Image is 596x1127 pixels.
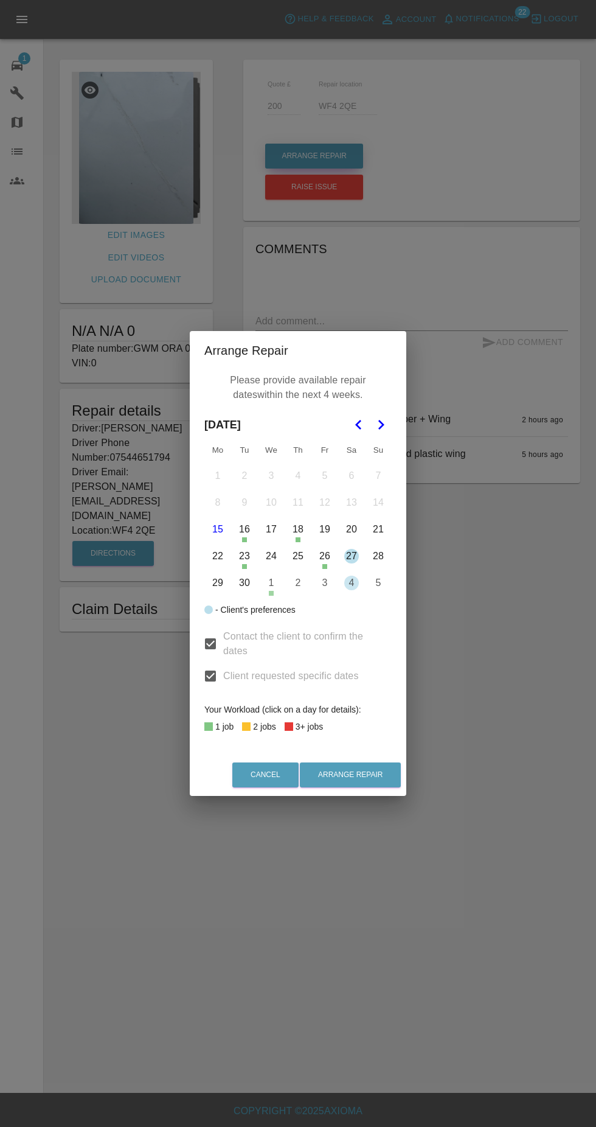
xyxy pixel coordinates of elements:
button: Thursday, September 25th, 2025 [285,543,311,569]
th: Thursday [285,438,311,462]
button: Friday, September 19th, 2025 [312,517,338,542]
button: Wednesday, September 3rd, 2025 [258,463,284,489]
div: 2 jobs [253,719,275,734]
button: Monday, September 8th, 2025 [205,490,230,515]
th: Tuesday [231,438,258,462]
button: Wednesday, September 24th, 2025 [258,543,284,569]
button: Wednesday, September 17th, 2025 [258,517,284,542]
div: - Client's preferences [215,602,296,617]
button: Friday, September 12th, 2025 [312,490,338,515]
button: Friday, September 26th, 2025 [312,543,338,569]
button: Wednesday, October 1st, 2025 [258,570,284,596]
button: Monday, September 22nd, 2025 [205,543,230,569]
button: Arrange Repair [300,762,401,787]
button: Saturday, October 4th, 2025 [339,570,364,596]
button: Saturday, September 27th, 2025 [339,543,364,569]
div: 3+ jobs [296,719,324,734]
th: Monday [204,438,231,462]
th: Saturday [338,438,365,462]
table: September 2025 [204,438,392,596]
div: Your Workload (click on a day for details): [204,702,392,717]
button: Sunday, September 21st, 2025 [366,517,391,542]
button: Sunday, September 14th, 2025 [366,490,391,515]
button: Saturday, September 6th, 2025 [339,463,364,489]
button: Sunday, September 7th, 2025 [366,463,391,489]
span: Contact the client to confirm the dates [223,629,382,658]
div: 1 job [215,719,234,734]
button: Wednesday, September 10th, 2025 [258,490,284,515]
button: Tuesday, September 16th, 2025 [232,517,257,542]
th: Friday [311,438,338,462]
p: Please provide available repair dates within the next 4 weeks. [210,370,386,405]
button: Thursday, September 11th, 2025 [285,490,311,515]
button: Thursday, September 18th, 2025 [285,517,311,542]
button: Tuesday, September 23rd, 2025 [232,543,257,569]
button: Sunday, September 28th, 2025 [366,543,391,569]
button: Today, Monday, September 15th, 2025 [205,517,230,542]
th: Wednesday [258,438,285,462]
button: Thursday, September 4th, 2025 [285,463,311,489]
button: Monday, September 29th, 2025 [205,570,230,596]
button: Friday, September 5th, 2025 [312,463,338,489]
button: Cancel [232,762,299,787]
button: Tuesday, September 2nd, 2025 [232,463,257,489]
button: Tuesday, September 30th, 2025 [232,570,257,596]
button: Sunday, October 5th, 2025 [366,570,391,596]
button: Monday, September 1st, 2025 [205,463,230,489]
button: Saturday, September 20th, 2025 [339,517,364,542]
h2: Arrange Repair [190,331,406,370]
span: Client requested specific dates [223,669,359,683]
button: Saturday, September 13th, 2025 [339,490,364,515]
button: Go to the Previous Month [348,414,370,436]
button: Go to the Next Month [370,414,392,436]
button: Thursday, October 2nd, 2025 [285,570,311,596]
th: Sunday [365,438,392,462]
button: Tuesday, September 9th, 2025 [232,490,257,515]
span: [DATE] [204,411,241,438]
button: Friday, October 3rd, 2025 [312,570,338,596]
